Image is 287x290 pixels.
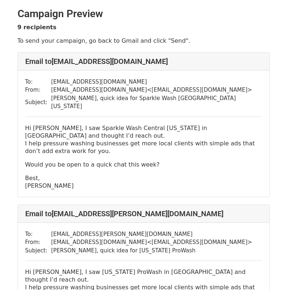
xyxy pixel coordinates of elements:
td: [EMAIL_ADDRESS][DOMAIN_NAME] < [EMAIL_ADDRESS][DOMAIN_NAME] > [51,86,262,94]
td: [PERSON_NAME], quick idea for Sparkle Wash [GEOGRAPHIC_DATA][US_STATE] [51,94,262,111]
td: From: [25,238,51,247]
td: To: [25,78,51,86]
td: Subject: [25,247,51,255]
h4: Email to [EMAIL_ADDRESS][DOMAIN_NAME] [25,57,262,66]
p: Would you be open to a quick chat this week? [25,161,262,168]
h2: Campaign Preview [18,8,270,20]
td: [EMAIL_ADDRESS][PERSON_NAME][DOMAIN_NAME] [51,230,252,239]
td: From: [25,86,51,94]
p: Best, [PERSON_NAME] [25,174,262,190]
strong: 9 recipients [18,24,57,31]
p: To send your campaign, go back to Gmail and click "Send". [18,37,270,45]
td: To: [25,230,51,239]
td: [EMAIL_ADDRESS][DOMAIN_NAME] [51,78,262,86]
td: Subject: [25,94,51,111]
td: [EMAIL_ADDRESS][DOMAIN_NAME] < [EMAIL_ADDRESS][DOMAIN_NAME] > [51,238,252,247]
p: Hi [PERSON_NAME], I saw Sparkle Wash Central [US_STATE] in [GEOGRAPHIC_DATA] and thought I’d reac... [25,124,262,155]
td: [PERSON_NAME], quick idea for [US_STATE] ProWash [51,247,252,255]
h4: Email to [EMAIL_ADDRESS][PERSON_NAME][DOMAIN_NAME] [25,209,262,218]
